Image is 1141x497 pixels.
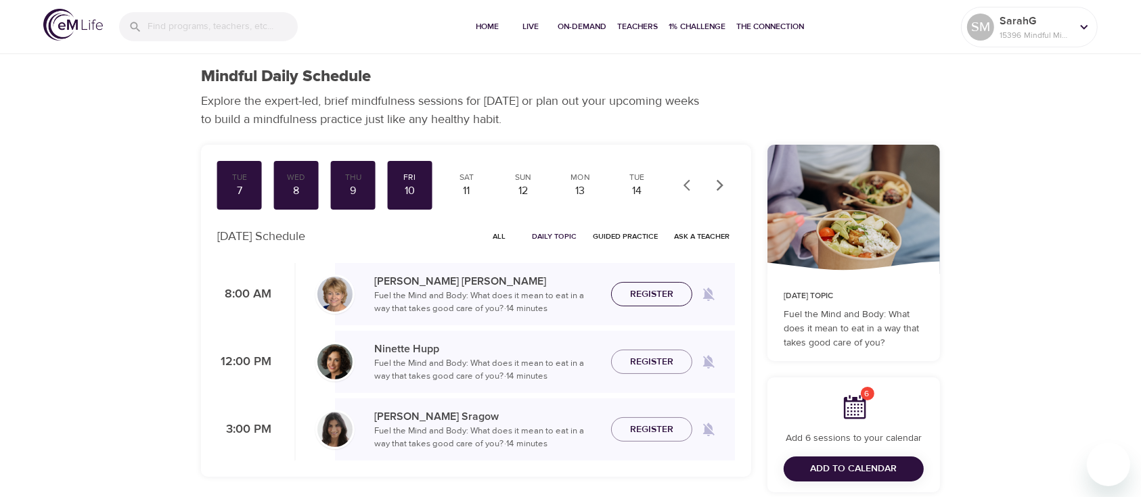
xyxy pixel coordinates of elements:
div: Tue [620,172,654,183]
div: Fri [393,172,427,183]
div: 8 [279,183,313,199]
span: The Connection [736,20,804,34]
img: Ninette_Hupp-min.jpg [317,344,353,379]
div: 11 [449,183,483,199]
span: Guided Practice [593,230,658,243]
span: 1% Challenge [669,20,725,34]
p: [DATE] Schedule [217,227,305,245]
p: Add 6 sessions to your calendar [784,431,924,446]
p: 8:00 AM [217,285,271,304]
img: Lisa_Wickham-min.jpg [317,277,353,312]
p: Ninette Hupp [374,341,600,357]
span: All [483,230,516,243]
span: Home [471,20,504,34]
button: All [478,226,521,247]
button: Daily Topic [527,226,582,247]
span: Register [630,421,673,438]
span: Add to Calendar [811,460,897,477]
div: 14 [620,183,654,199]
span: Remind me when a class goes live every Friday at 3:00 PM [692,413,725,446]
p: Explore the expert-led, brief mindfulness sessions for [DATE] or plan out your upcoming weeks to ... [201,92,709,128]
div: SM [967,14,994,41]
span: Remind me when a class goes live every Friday at 8:00 AM [692,278,725,310]
span: 6 [861,387,874,400]
span: Ask a Teacher [674,230,730,243]
p: 3:00 PM [217,421,271,439]
div: 10 [393,183,427,199]
p: [PERSON_NAME] Sragow [374,408,600,425]
span: Live [514,20,547,34]
div: 13 [563,183,597,199]
p: Fuel the Mind and Body: What does it mean to eat in a way that takes good care of you? [784,308,924,350]
button: Register [611,350,692,375]
span: Register [630,286,673,303]
div: Sat [449,172,483,183]
div: 12 [506,183,540,199]
button: Register [611,417,692,442]
p: 15396 Mindful Minutes [1000,29,1071,41]
div: Sun [506,172,540,183]
span: Daily Topic [532,230,577,243]
p: Fuel the Mind and Body: What does it mean to eat in a way that takes good care of you? · 14 minutes [374,289,600,316]
div: Thu [336,172,370,183]
p: Fuel the Mind and Body: What does it mean to eat in a way that takes good care of you? · 14 minutes [374,425,600,451]
p: [PERSON_NAME] [PERSON_NAME] [374,273,600,289]
img: Lara_Sragow-min.jpg [317,412,353,447]
img: logo [43,9,103,41]
p: SarahG [1000,13,1071,29]
iframe: Button to launch messaging window [1087,443,1130,486]
button: Ask a Teacher [669,226,735,247]
div: Mon [563,172,597,183]
div: Tue [223,172,256,183]
button: Guided Practice [587,226,663,247]
div: Wed [279,172,313,183]
span: Register [630,354,673,371]
p: [DATE] Topic [784,290,924,302]
span: Teachers [617,20,658,34]
p: 12:00 PM [217,353,271,371]
span: Remind me when a class goes live every Friday at 12:00 PM [692,346,725,378]
input: Find programs, teachers, etc... [148,12,298,41]
div: 9 [336,183,370,199]
button: Add to Calendar [784,456,924,481]
button: Register [611,282,692,307]
h1: Mindful Daily Schedule [201,67,371,87]
p: Fuel the Mind and Body: What does it mean to eat in a way that takes good care of you? · 14 minutes [374,357,600,383]
span: On-Demand [558,20,606,34]
div: 7 [223,183,256,199]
